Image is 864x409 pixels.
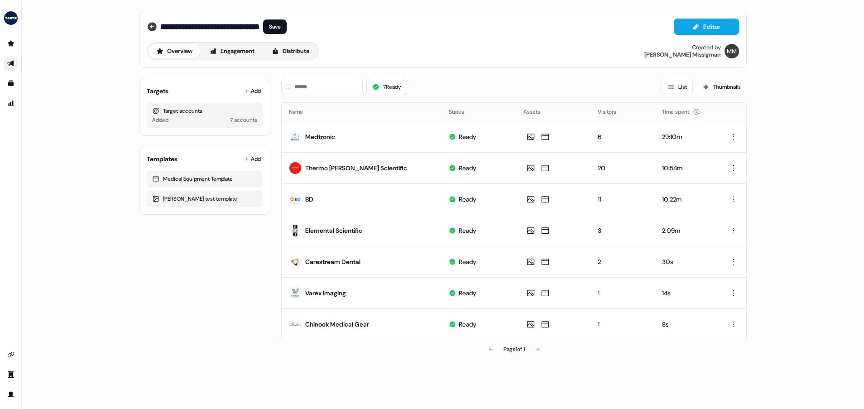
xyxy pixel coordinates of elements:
button: Save [263,19,287,34]
div: Ready [459,289,476,298]
button: Time spent [662,104,700,120]
button: Status [449,104,475,120]
div: Thermo [PERSON_NAME] Scientific [305,164,407,173]
div: 2 [598,257,647,266]
div: Ready [459,195,476,204]
div: Page 1 of 1 [504,345,525,354]
div: 11 [598,195,647,204]
div: Created by [692,44,721,51]
div: 20 [598,164,647,173]
div: 6 [598,132,647,141]
button: Distribute [264,44,317,58]
div: Ready [459,257,476,266]
div: Ready [459,132,476,141]
div: Varex Imaging [305,289,346,298]
div: 29:10m [662,132,709,141]
div: Carestream Dental [305,257,360,266]
div: 7 accounts [230,115,257,125]
div: Targets [147,87,168,96]
div: Medical Equipment Template [152,174,257,183]
div: Medtronic [305,132,335,141]
div: Templates [147,154,178,164]
a: Go to integrations [4,347,18,362]
a: Go to team [4,367,18,382]
button: Visitors [598,104,627,120]
button: 7Ready [366,79,407,95]
button: Editor [674,19,739,35]
div: Ready [459,164,476,173]
div: 1 [598,289,647,298]
a: Go to templates [4,76,18,91]
div: [PERSON_NAME] Missigman [644,51,721,58]
a: Go to prospects [4,36,18,51]
div: Ready [459,320,476,329]
div: 30s [662,257,709,266]
div: 10:22m [662,195,709,204]
a: Go to profile [4,387,18,402]
button: List [662,79,693,95]
div: [PERSON_NAME] test template [152,194,257,203]
div: Added [152,115,168,125]
div: Ready [459,226,476,235]
div: 2:09m [662,226,709,235]
div: Elemental Scientific [305,226,362,235]
button: Add [243,153,263,165]
div: 14s [662,289,709,298]
div: Chinook Medical Gear [305,320,369,329]
button: Overview [149,44,200,58]
button: Engagement [202,44,262,58]
div: 10:54m [662,164,709,173]
div: BD [305,195,313,204]
div: 8s [662,320,709,329]
a: Go to attribution [4,96,18,111]
div: 3 [598,226,647,235]
button: Thumbnails [696,79,747,95]
button: Add [243,85,263,97]
a: Editor [674,23,739,33]
img: Morgan [725,44,739,58]
div: 1 [598,320,647,329]
th: Assets [516,103,591,121]
div: Target accounts [152,106,257,115]
button: Name [289,104,314,120]
a: Go to outbound experience [4,56,18,71]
